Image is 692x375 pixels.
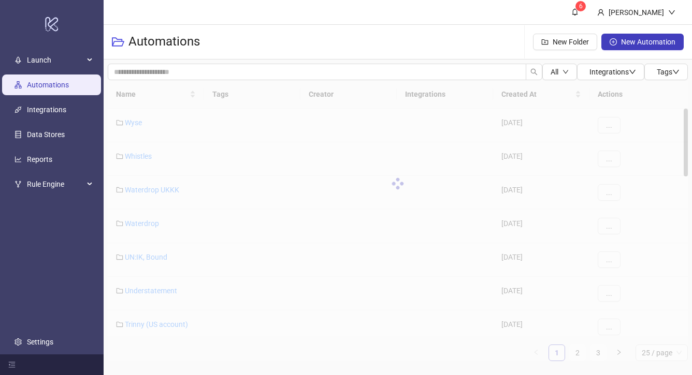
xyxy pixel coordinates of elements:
[551,68,558,76] span: All
[112,36,124,48] span: folder-open
[579,3,583,10] span: 6
[541,38,549,46] span: folder-add
[15,56,22,64] span: rocket
[629,68,636,76] span: down
[604,7,668,18] div: [PERSON_NAME]
[128,34,200,50] h3: Automations
[571,8,579,16] span: bell
[27,174,84,194] span: Rule Engine
[577,64,644,80] button: Integrationsdown
[575,1,586,11] sup: 6
[27,106,66,114] a: Integrations
[27,81,69,89] a: Automations
[8,361,16,368] span: menu-fold
[610,38,617,46] span: plus-circle
[644,64,688,80] button: Tagsdown
[27,50,84,70] span: Launch
[542,64,577,80] button: Alldown
[621,38,675,46] span: New Automation
[27,338,53,346] a: Settings
[553,38,589,46] span: New Folder
[597,9,604,16] span: user
[601,34,684,50] button: New Automation
[657,68,680,76] span: Tags
[27,130,65,139] a: Data Stores
[672,68,680,76] span: down
[15,181,22,188] span: fork
[563,69,569,75] span: down
[27,155,52,163] a: Reports
[530,68,538,76] span: search
[589,68,636,76] span: Integrations
[533,34,597,50] button: New Folder
[668,9,675,16] span: down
